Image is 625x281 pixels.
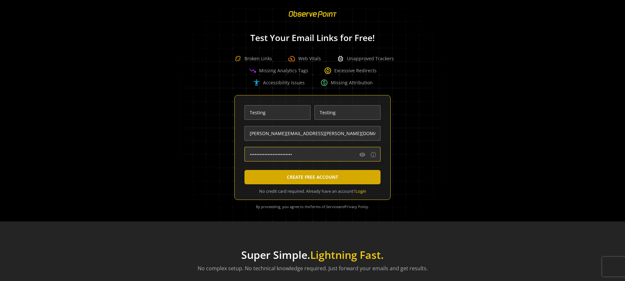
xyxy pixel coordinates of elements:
[359,151,366,158] mat-icon: visibility
[310,204,338,209] a: Terms of Service
[244,188,381,194] div: No credit card required. Already have an account?
[355,188,366,194] a: Login
[320,79,328,87] span: paid
[285,15,341,21] a: ObservePoint Homepage
[244,147,381,162] input: Create Password *
[231,52,244,65] img: Broken Link
[337,55,344,63] span: bug_report
[253,79,260,87] span: accessibility
[249,67,257,75] span: trending_down
[249,67,308,75] div: Missing Analytics Tags
[369,151,377,159] button: Password requirements
[345,204,368,209] a: Privacy Policy
[288,55,296,63] span: speed
[310,248,384,262] span: Lightning Fast.
[337,55,394,63] div: Unapproved Trackers
[244,170,381,184] button: CREATE FREE ACCOUNT
[324,67,332,75] span: change_circle
[314,105,381,120] input: Enter Last Name *
[320,79,373,87] div: Missing Attribution
[253,79,305,87] div: Accessibility Issues
[244,126,381,141] input: Enter Email Address (name@work-email.com) *
[198,249,428,261] h1: Super Simple.
[324,67,377,75] div: Excessive Redirects
[244,105,311,120] input: Enter First Name *
[231,52,272,65] div: Broken Links
[169,33,456,43] h1: Test Your Email Links for Free!
[198,264,428,272] p: No complex setup. No technical knowledge required. Just forward your emails and get results.
[287,171,338,183] span: CREATE FREE ACCOUNT
[370,151,377,158] mat-icon: info_outline
[288,55,321,63] div: Web Vitals
[243,200,382,214] div: By proceeding, you agree to the and .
